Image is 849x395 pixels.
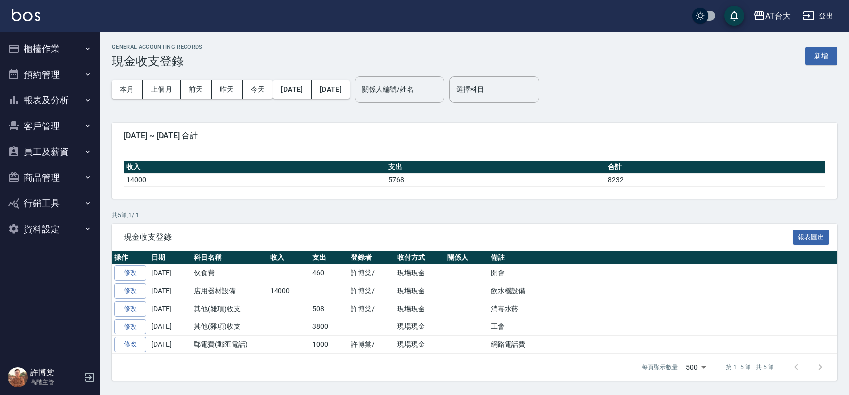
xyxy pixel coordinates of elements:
td: [DATE] [149,336,191,354]
a: 新增 [805,51,837,60]
td: 其他(雜項)收支 [191,318,268,336]
td: 現場現金 [395,318,445,336]
th: 備註 [488,251,837,264]
td: 網路電話費 [488,336,837,354]
button: 客戶管理 [4,113,96,139]
div: AT台大 [765,10,791,22]
td: 許博棠/ [348,264,395,282]
td: 現場現金 [395,282,445,300]
button: 登出 [799,7,837,25]
th: 科目名稱 [191,251,268,264]
td: 店用器材設備 [191,282,268,300]
td: 460 [310,264,348,282]
button: 預約管理 [4,62,96,88]
th: 操作 [112,251,149,264]
td: [DATE] [149,264,191,282]
td: 其他(雜項)收支 [191,300,268,318]
h2: GENERAL ACCOUNTING RECORDS [112,44,203,50]
button: 櫃檯作業 [4,36,96,62]
td: 508 [310,300,348,318]
button: 本月 [112,80,143,99]
td: 飲水機設備 [488,282,837,300]
td: 14000 [124,173,386,186]
h5: 許博棠 [30,368,81,378]
td: 現場現金 [395,264,445,282]
button: 前天 [181,80,212,99]
td: 3800 [310,318,348,336]
p: 共 5 筆, 1 / 1 [112,211,837,220]
img: Logo [12,9,40,21]
td: 許博棠/ [348,282,395,300]
td: 郵電費(郵匯電話) [191,336,268,354]
td: 1000 [310,336,348,354]
a: 修改 [114,301,146,317]
a: 報表匯出 [793,232,830,241]
button: save [724,6,744,26]
a: 修改 [114,283,146,299]
td: [DATE] [149,282,191,300]
td: 許博棠/ [348,336,395,354]
th: 日期 [149,251,191,264]
td: 工會 [488,318,837,336]
p: 每頁顯示數量 [642,363,678,372]
button: 報表匯出 [793,230,830,245]
th: 關係人 [445,251,488,264]
th: 收入 [268,251,310,264]
td: 消毒水菸 [488,300,837,318]
span: 現金收支登錄 [124,232,793,242]
button: 昨天 [212,80,243,99]
a: 修改 [114,265,146,281]
button: 上個月 [143,80,181,99]
td: [DATE] [149,300,191,318]
th: 收入 [124,161,386,174]
a: 修改 [114,337,146,352]
button: 新增 [805,47,837,65]
button: 資料設定 [4,216,96,242]
p: 高階主管 [30,378,81,387]
button: 商品管理 [4,165,96,191]
button: [DATE] [273,80,311,99]
td: 14000 [268,282,310,300]
td: 許博棠/ [348,300,395,318]
th: 支出 [386,161,605,174]
h3: 現金收支登錄 [112,54,203,68]
button: [DATE] [312,80,350,99]
th: 支出 [310,251,348,264]
td: 5768 [386,173,605,186]
button: 報表及分析 [4,87,96,113]
th: 合計 [605,161,825,174]
img: Person [8,367,28,387]
button: 今天 [243,80,273,99]
span: [DATE] ~ [DATE] 合計 [124,131,825,141]
td: 現場現金 [395,300,445,318]
td: [DATE] [149,318,191,336]
th: 登錄者 [348,251,395,264]
button: 行銷工具 [4,190,96,216]
td: 伙食費 [191,264,268,282]
td: 現場現金 [395,336,445,354]
button: AT台大 [749,6,795,26]
a: 修改 [114,319,146,335]
div: 500 [682,354,710,381]
p: 第 1–5 筆 共 5 筆 [726,363,774,372]
td: 8232 [605,173,825,186]
button: 員工及薪資 [4,139,96,165]
th: 收付方式 [395,251,445,264]
td: 開會 [488,264,837,282]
